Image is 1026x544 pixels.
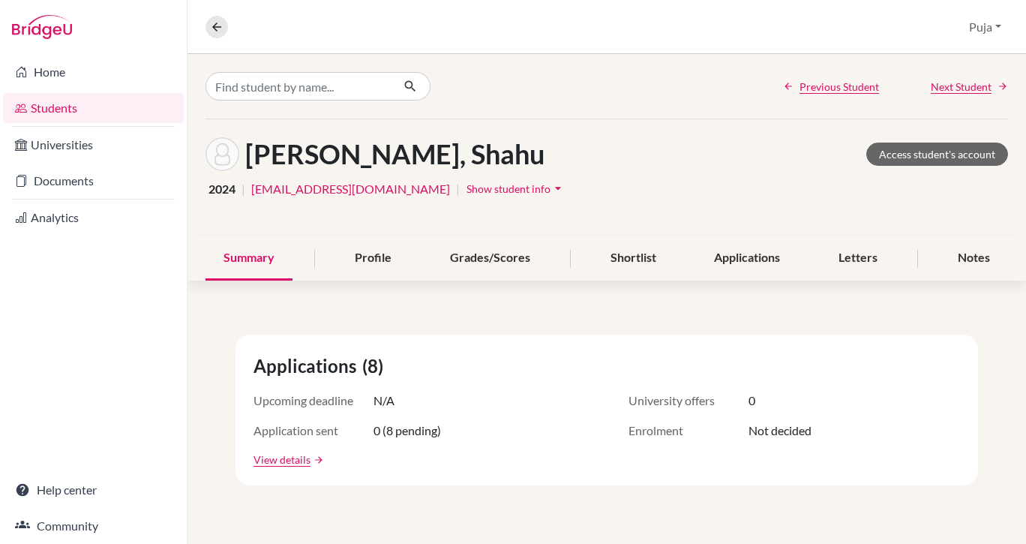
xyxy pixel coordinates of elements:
[253,353,362,380] span: Applications
[12,15,72,39] img: Bridge-U
[748,392,755,410] span: 0
[253,392,373,410] span: Upcoming deadline
[962,13,1008,41] button: Puja
[3,130,184,160] a: Universities
[3,511,184,541] a: Community
[466,177,566,200] button: Show student infoarrow_drop_down
[940,236,1008,281] div: Notes
[310,455,324,465] a: arrow_forward
[3,203,184,233] a: Analytics
[337,236,409,281] div: Profile
[550,181,565,196] i: arrow_drop_down
[783,79,879,95] a: Previous Student
[373,422,441,440] span: 0 (8 pending)
[866,143,1008,166] a: Access student's account
[628,392,748,410] span: University offers
[373,392,394,410] span: N/A
[466,182,550,195] span: Show student info
[456,180,460,198] span: |
[931,79,991,95] span: Next Student
[3,166,184,196] a: Documents
[253,452,310,467] a: View details
[592,236,674,281] div: Shortlist
[748,422,811,440] span: Not decided
[628,422,748,440] span: Enrolment
[432,236,548,281] div: Grades/Scores
[245,138,544,170] h1: [PERSON_NAME], Shahu
[251,180,450,198] a: [EMAIL_ADDRESS][DOMAIN_NAME]
[3,475,184,505] a: Help center
[3,93,184,123] a: Students
[208,180,235,198] span: 2024
[362,353,389,380] span: (8)
[799,79,879,95] span: Previous Student
[205,137,239,171] img: Shahu Wagh's avatar
[253,422,373,440] span: Application sent
[696,236,798,281] div: Applications
[931,79,1008,95] a: Next Student
[3,57,184,87] a: Home
[205,236,292,281] div: Summary
[205,72,391,101] input: Find student by name...
[241,180,245,198] span: |
[820,236,895,281] div: Letters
